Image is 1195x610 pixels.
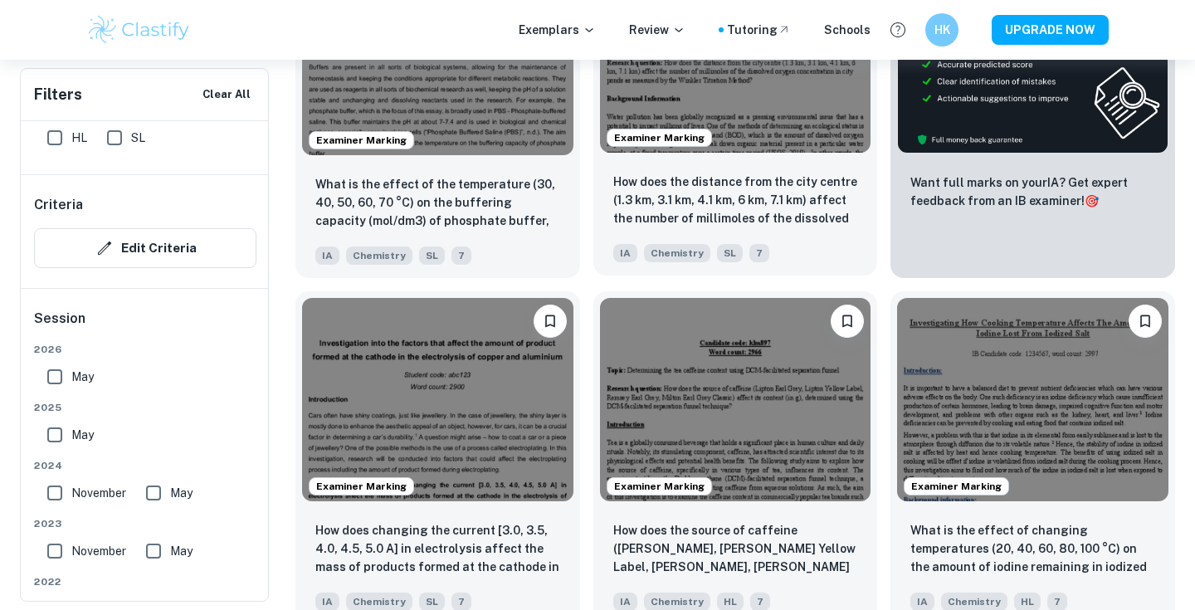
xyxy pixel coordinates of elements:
[71,368,94,386] span: May
[613,521,858,578] p: How does the source of caffeine (Lipton Earl Grey, Lipton Yellow Label, Remsey Earl Grey, Milton ...
[310,133,413,148] span: Examiner Marking
[34,83,82,106] h6: Filters
[315,246,339,265] span: IA
[600,298,871,501] img: Chemistry IA example thumbnail: How does the source of caffeine (Lipton
[346,246,412,265] span: Chemistry
[34,228,256,268] button: Edit Criteria
[607,479,711,494] span: Examiner Marking
[1085,194,1099,207] span: 🎯
[1129,305,1162,338] button: Bookmark
[749,244,769,262] span: 7
[613,173,858,229] p: How does the distance from the city centre (1.3 km, 3.1 km, 4.1 km, 6 km, 7.1 km) affect the numb...
[897,298,1168,501] img: Chemistry IA example thumbnail: What is the effect of changing temperatu
[910,173,1155,210] p: Want full marks on your IA ? Get expert feedback from an IB examiner!
[629,21,685,39] p: Review
[302,298,573,501] img: Chemistry IA example thumbnail: How does changing the current [3.0, 3.5,
[198,82,255,107] button: Clear All
[519,21,596,39] p: Exemplars
[34,400,256,415] span: 2025
[131,129,145,147] span: SL
[925,13,958,46] button: HK
[717,244,743,262] span: SL
[310,479,413,494] span: Examiner Marking
[86,13,192,46] img: Clastify logo
[419,246,445,265] span: SL
[71,484,126,502] span: November
[613,244,637,262] span: IA
[34,516,256,531] span: 2023
[933,21,952,39] h6: HK
[824,21,871,39] a: Schools
[170,484,193,502] span: May
[644,244,710,262] span: Chemistry
[315,175,560,232] p: What is the effect of the temperature (30, 40, 50, 60, 70 °C) on the buffering capacity (mol/dm3)...
[170,542,193,560] span: May
[727,21,791,39] a: Tutoring
[831,305,864,338] button: Bookmark
[315,521,560,578] p: How does changing the current [3.0, 3.5, 4.0, 4.5, 5.0 A] in electrolysis affect the mass of prod...
[34,195,83,215] h6: Criteria
[34,458,256,473] span: 2024
[910,521,1155,578] p: What is the effect of changing temperatures (20, 40, 60, 80, 100 °C) on the amount of iodine rema...
[534,305,567,338] button: Bookmark
[884,16,912,44] button: Help and Feedback
[71,426,94,444] span: May
[34,309,256,342] h6: Session
[451,246,471,265] span: 7
[71,129,87,147] span: HL
[905,479,1008,494] span: Examiner Marking
[607,130,711,145] span: Examiner Marking
[34,574,256,589] span: 2022
[34,342,256,357] span: 2026
[71,542,126,560] span: November
[992,15,1109,45] button: UPGRADE NOW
